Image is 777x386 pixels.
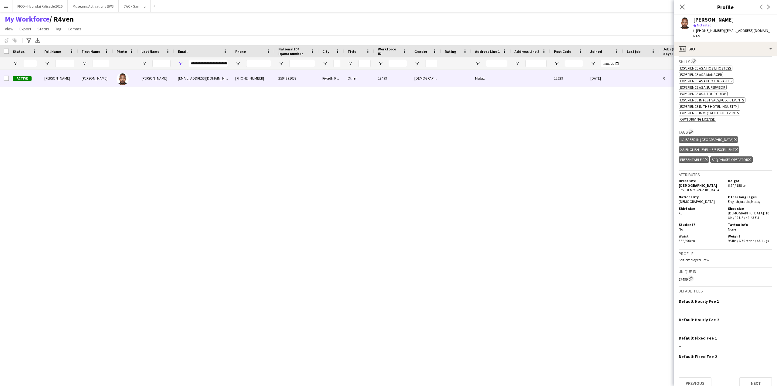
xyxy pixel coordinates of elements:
[13,61,18,66] button: Open Filter Menu
[65,25,84,33] a: Comms
[178,61,183,66] button: Open Filter Menu
[78,70,113,87] div: [PERSON_NAME]
[679,307,772,312] div: --
[679,269,772,274] h3: Unique ID
[728,179,772,183] h5: Height
[680,79,732,83] span: Experience as a Photographer
[55,26,62,32] span: Tag
[246,60,271,67] input: Phone Filter Input
[37,26,49,32] span: Status
[679,258,772,262] p: Self-employed Crew
[740,199,751,204] span: Arabic ,
[679,354,717,359] h3: Default Fixed Fee 2
[117,49,127,54] span: Photo
[679,128,772,135] h3: Tags
[19,26,31,32] span: Export
[751,199,761,204] span: Malay
[679,238,695,243] span: 35" / 90cm
[679,317,719,323] h3: Default Hourly Fee 2
[679,195,723,199] h5: Nationality
[679,206,723,211] h5: Shirt size
[235,61,241,66] button: Open Filter Menu
[445,49,456,54] span: Rating
[44,76,70,80] span: [PERSON_NAME]
[5,15,49,24] a: My Workforce
[374,70,411,87] div: 17499
[728,183,748,188] span: 6'2" / 188 cm
[679,222,723,227] h5: Student?
[680,66,731,70] span: Experience as a Host/Hostess
[82,49,100,54] span: First Name
[679,172,772,177] h3: Attributes
[679,227,683,231] span: No
[189,60,228,67] input: Email Filter Input
[693,28,770,38] span: | [EMAIL_ADDRESS][DOMAIN_NAME]
[24,60,37,67] input: Status Filter Input
[679,179,723,188] h5: Dress size [DEMOGRAPHIC_DATA]
[679,335,717,341] h3: Default Fixed Fee 1
[680,72,722,77] span: Experience as a Manager
[679,288,772,294] h3: Default fees
[278,76,297,80] span: 2594291037
[674,42,777,56] div: Bio
[25,37,32,44] app-action-btn: Advanced filters
[680,117,715,121] span: Own Driving License
[411,70,441,87] div: [DEMOGRAPHIC_DATA]
[2,25,16,33] a: View
[278,61,284,66] button: Open Filter Menu
[322,49,329,54] span: City
[141,61,147,66] button: Open Filter Menu
[728,211,769,220] span: [DEMOGRAPHIC_DATA]: 10 UK / 12 US / 42-43 EU
[319,70,344,87] div: Riyadh 0000
[348,49,356,54] span: Title
[660,70,699,87] div: 0
[679,299,719,304] h3: Default Hourly Fee 1
[378,61,383,66] button: Open Filter Menu
[679,199,715,204] span: [DEMOGRAPHIC_DATA]
[680,85,725,90] span: Experience as a Supervisor
[414,49,427,54] span: Gender
[728,222,772,227] h5: Tattoo info
[344,70,374,87] div: Other
[728,238,769,243] span: 95 lbs / 6.79 stone / 43.1 kgs
[680,111,739,115] span: Experience in VIP/Protocol Events
[178,49,188,54] span: Email
[679,251,772,256] h3: Profile
[679,234,723,238] h5: Waist
[679,325,772,330] div: --
[565,60,583,67] input: Post Code Filter Input
[514,61,520,66] button: Open Filter Menu
[389,60,407,67] input: Workforce ID Filter Input
[414,61,420,66] button: Open Filter Menu
[17,25,34,33] a: Export
[152,60,171,67] input: Last Name Filter Input
[232,70,275,87] div: [PHONE_NUMBER]
[679,343,772,349] div: --
[663,47,688,56] span: Jobs (last 90 days)
[693,17,734,22] div: [PERSON_NAME]
[674,3,777,11] h3: Profile
[728,234,772,238] h5: Weight
[119,0,151,12] button: EWC - Gaming
[5,26,13,32] span: View
[49,15,74,24] span: R4ven
[141,49,159,54] span: Last Name
[34,37,41,44] app-action-btn: Export XLSX
[82,61,87,66] button: Open Filter Menu
[679,188,721,192] span: I'm [DEMOGRAPHIC_DATA]
[627,49,640,54] span: Last job
[554,49,571,54] span: Post Code
[475,49,500,54] span: Address Line 1
[679,136,738,143] div: 1.1 Based in [GEOGRAPHIC_DATA]
[679,156,709,163] div: Presentable C
[680,91,726,96] span: Experience as a Tour Guide
[728,206,772,211] h5: Shoe size
[117,73,129,85] img: Ahmed Kamal
[728,199,740,204] span: English ,
[601,60,619,67] input: Joined Filter Input
[53,25,64,33] a: Tag
[693,28,725,33] span: t. [PHONE_NUMBER]
[174,70,232,87] div: [EMAIL_ADDRESS][DOMAIN_NAME]
[587,70,623,87] div: [DATE]
[486,60,507,67] input: Address Line 1 Filter Input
